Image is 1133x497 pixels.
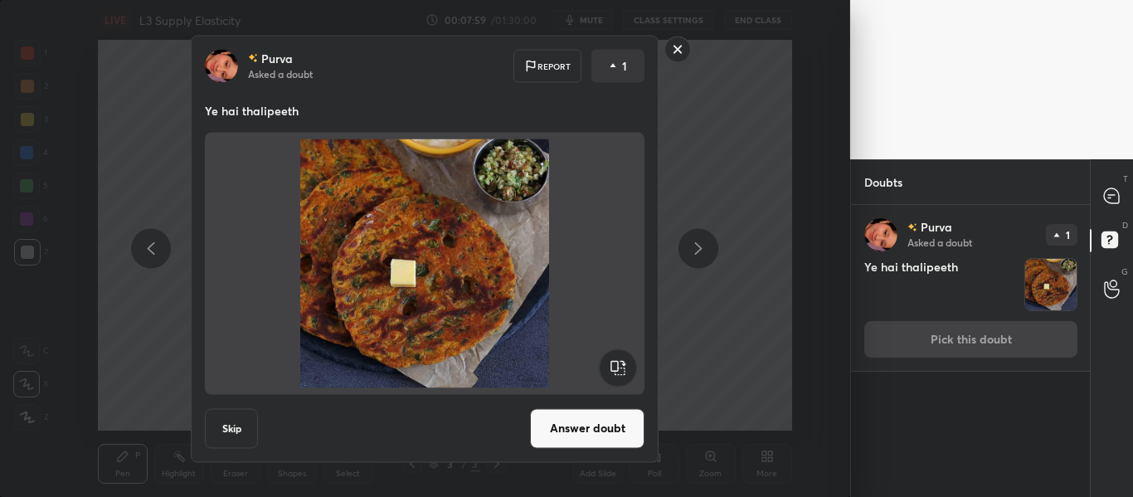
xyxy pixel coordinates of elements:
div: grid [851,205,1091,497]
p: T [1123,173,1128,185]
p: 1 [1066,230,1070,240]
img: 1756875286Q4XEMC.JPEG [225,139,625,387]
p: Purva [261,51,293,65]
button: Skip [205,408,258,448]
p: 1 [622,57,627,74]
p: G [1121,266,1128,278]
img: 93674a53cbd54b25ad4945d795c22713.jpg [205,49,238,82]
p: Ye hai thalipeeth [205,102,644,119]
img: 1756875286Q4XEMC.JPEG [1025,259,1077,310]
button: Answer doubt [530,408,644,448]
p: Doubts [851,160,916,204]
p: Asked a doubt [907,236,972,249]
p: D [1122,219,1128,231]
p: Purva [921,221,952,234]
h4: Ye hai thalipeeth [864,258,1018,311]
div: Report [513,49,581,82]
img: 93674a53cbd54b25ad4945d795c22713.jpg [864,218,897,251]
img: no-rating-badge.077c3623.svg [907,223,917,232]
p: Asked a doubt [248,66,313,80]
img: no-rating-badge.077c3623.svg [248,54,258,63]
